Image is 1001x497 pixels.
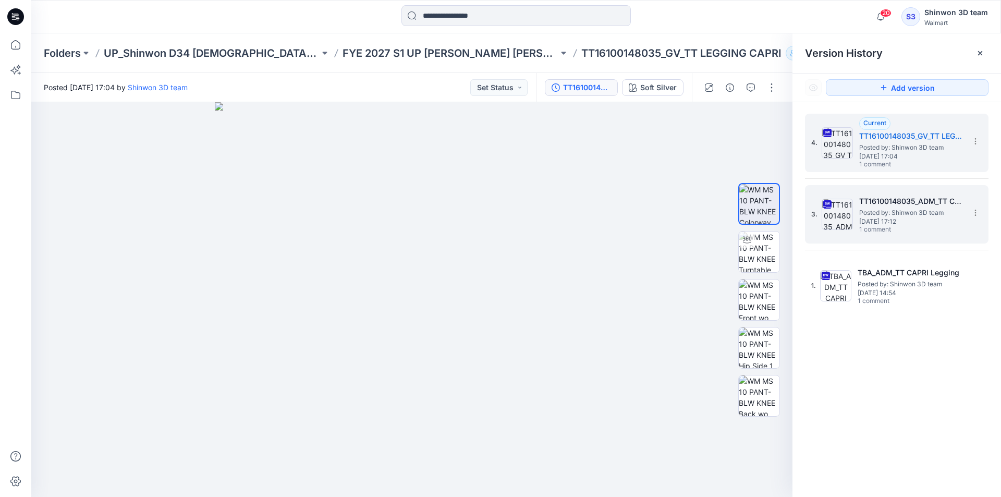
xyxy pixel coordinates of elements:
span: 3. [811,210,817,219]
span: 1 comment [859,226,932,234]
button: Close [976,49,984,57]
span: Posted by: Shinwon 3D team [859,142,963,153]
div: Soft Silver [640,82,677,93]
span: [DATE] 17:12 [859,218,963,225]
img: eyJhbGciOiJIUzI1NiIsImtpZCI6IjAiLCJzbHQiOiJzZXMiLCJ0eXAiOiJKV1QifQ.eyJkYXRhIjp7InR5cGUiOiJzdG9yYW... [215,102,609,497]
span: 20 [880,9,892,17]
button: 59 [786,46,820,60]
span: 1 comment [859,161,932,169]
div: Shinwon 3D team [924,6,988,19]
span: Posted [DATE] 17:04 by [44,82,188,93]
button: TT16100148035_GV_TT LEGGING CAPRI [545,79,618,96]
a: UP_Shinwon D34 [DEMOGRAPHIC_DATA] Bottoms [104,46,320,60]
img: WM MS 10 PANT-BLW KNEE Colorway wo Avatar [739,184,779,224]
h5: TBA_ADM_TT CAPRI Legging [858,266,962,279]
span: 4. [811,138,817,148]
h5: TT16100148035_ADM_TT Capri Legging [859,195,963,208]
span: Posted by: Shinwon 3D team [859,208,963,218]
img: TBA_ADM_TT CAPRI Legging [820,270,851,301]
img: WM MS 10 PANT-BLW KNEE Hip Side 1 wo Avatar [739,328,779,368]
img: WM MS 10 PANT-BLW KNEE Front wo Avatar [739,280,779,320]
span: [DATE] 14:54 [858,289,962,297]
button: Add version [826,79,988,96]
h5: TT16100148035_GV_TT LEGGING CAPRI [859,130,963,142]
img: TT16100148035_GV_TT LEGGING CAPRI [822,127,853,159]
span: Posted by: Shinwon 3D team [858,279,962,289]
button: Show Hidden Versions [805,79,822,96]
div: S3 [901,7,920,26]
p: TT16100148035_GV_TT LEGGING CAPRI [581,46,782,60]
span: [DATE] 17:04 [859,153,963,160]
button: Details [722,79,738,96]
button: Soft Silver [622,79,683,96]
div: TT16100148035_GV_TT LEGGING CAPRI [563,82,611,93]
a: FYE 2027 S1 UP [PERSON_NAME] [PERSON_NAME] [343,46,558,60]
div: Walmart [924,19,988,27]
span: Current [863,119,886,127]
a: Folders [44,46,81,60]
img: WM MS 10 PANT-BLW KNEE Turntable with Avatar [739,232,779,272]
img: WM MS 10 PANT-BLW KNEE Back wo Avatar [739,375,779,416]
span: Version History [805,47,883,59]
span: 1. [811,281,816,290]
a: Shinwon 3D team [128,83,188,92]
span: 1 comment [858,297,931,306]
img: TT16100148035_ADM_TT Capri Legging [822,199,853,230]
